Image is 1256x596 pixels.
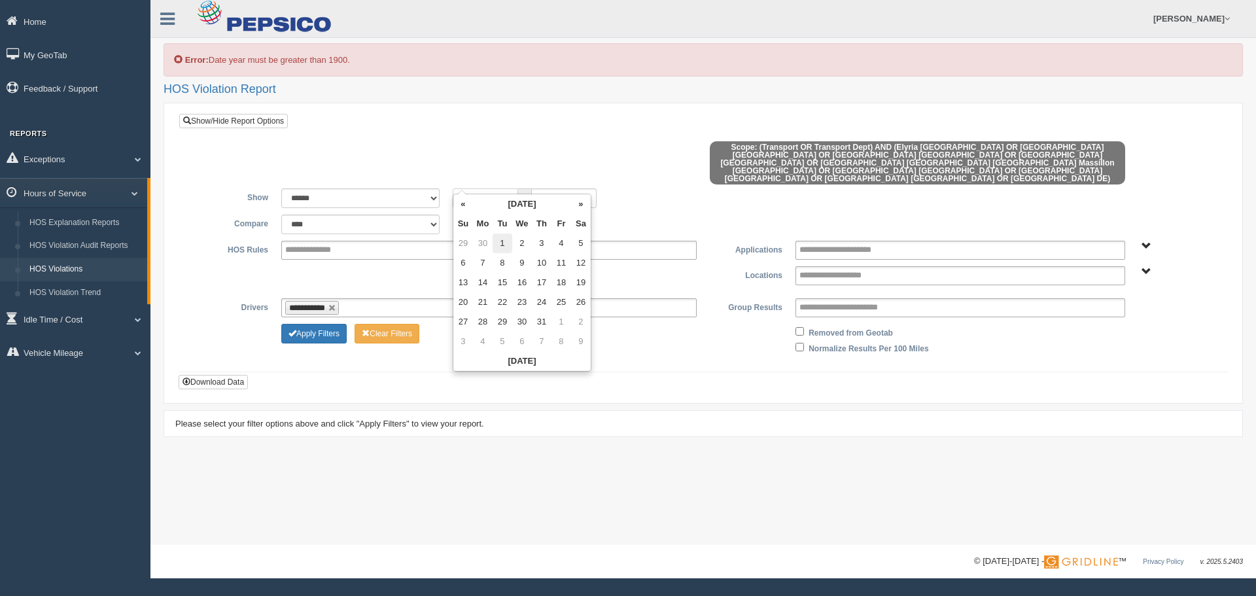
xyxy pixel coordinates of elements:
[473,234,493,253] td: 30
[532,214,551,234] th: Th
[24,281,147,305] a: HOS Violation Trend
[493,312,512,332] td: 29
[571,234,591,253] td: 5
[551,273,571,292] td: 18
[453,253,473,273] td: 6
[703,298,789,314] label: Group Results
[453,351,591,371] th: [DATE]
[189,298,275,314] label: Drivers
[571,292,591,312] td: 26
[571,332,591,351] td: 9
[179,375,248,389] button: Download Data
[473,253,493,273] td: 7
[189,188,275,204] label: Show
[512,253,532,273] td: 9
[473,273,493,292] td: 14
[24,258,147,281] a: HOS Violations
[164,83,1243,96] h2: HOS Violation Report
[551,253,571,273] td: 11
[809,340,928,355] label: Normalize Results Per 100 Miles
[551,292,571,312] td: 25
[571,312,591,332] td: 2
[532,234,551,253] td: 3
[1044,555,1118,569] img: Gridline
[493,273,512,292] td: 15
[532,253,551,273] td: 10
[189,241,275,256] label: HOS Rules
[532,273,551,292] td: 17
[551,332,571,351] td: 8
[473,292,493,312] td: 21
[164,43,1243,77] div: Date year must be greater than 1900.
[453,292,473,312] td: 20
[809,324,893,340] label: Removed from Geotab
[355,324,419,343] button: Change Filter Options
[571,194,591,214] th: »
[512,312,532,332] td: 30
[453,273,473,292] td: 13
[571,214,591,234] th: Sa
[453,214,473,234] th: Su
[512,214,532,234] th: We
[473,194,571,214] th: [DATE]
[518,188,531,208] span: to
[493,214,512,234] th: Tu
[703,266,789,282] label: Locations
[532,292,551,312] td: 24
[281,324,347,343] button: Change Filter Options
[473,312,493,332] td: 28
[185,55,209,65] b: Error:
[703,241,789,256] label: Applications
[1200,558,1243,565] span: v. 2025.5.2403
[493,253,512,273] td: 8
[473,214,493,234] th: Mo
[512,292,532,312] td: 23
[453,312,473,332] td: 27
[512,234,532,253] td: 2
[189,215,275,230] label: Compare
[1143,558,1183,565] a: Privacy Policy
[493,234,512,253] td: 1
[493,332,512,351] td: 5
[453,332,473,351] td: 3
[571,273,591,292] td: 19
[551,234,571,253] td: 4
[532,312,551,332] td: 31
[453,194,473,214] th: «
[710,141,1125,184] span: Scope: (Transport OR Transport Dept) AND (Elyria [GEOGRAPHIC_DATA] OR [GEOGRAPHIC_DATA] [GEOGRAPH...
[551,214,571,234] th: Fr
[24,211,147,235] a: HOS Explanation Reports
[974,555,1243,569] div: © [DATE]-[DATE] - ™
[551,312,571,332] td: 1
[175,419,484,429] span: Please select your filter options above and click "Apply Filters" to view your report.
[512,332,532,351] td: 6
[473,332,493,351] td: 4
[179,114,288,128] a: Show/Hide Report Options
[571,253,591,273] td: 12
[512,273,532,292] td: 16
[493,292,512,312] td: 22
[532,332,551,351] td: 7
[453,234,473,253] td: 29
[24,234,147,258] a: HOS Violation Audit Reports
